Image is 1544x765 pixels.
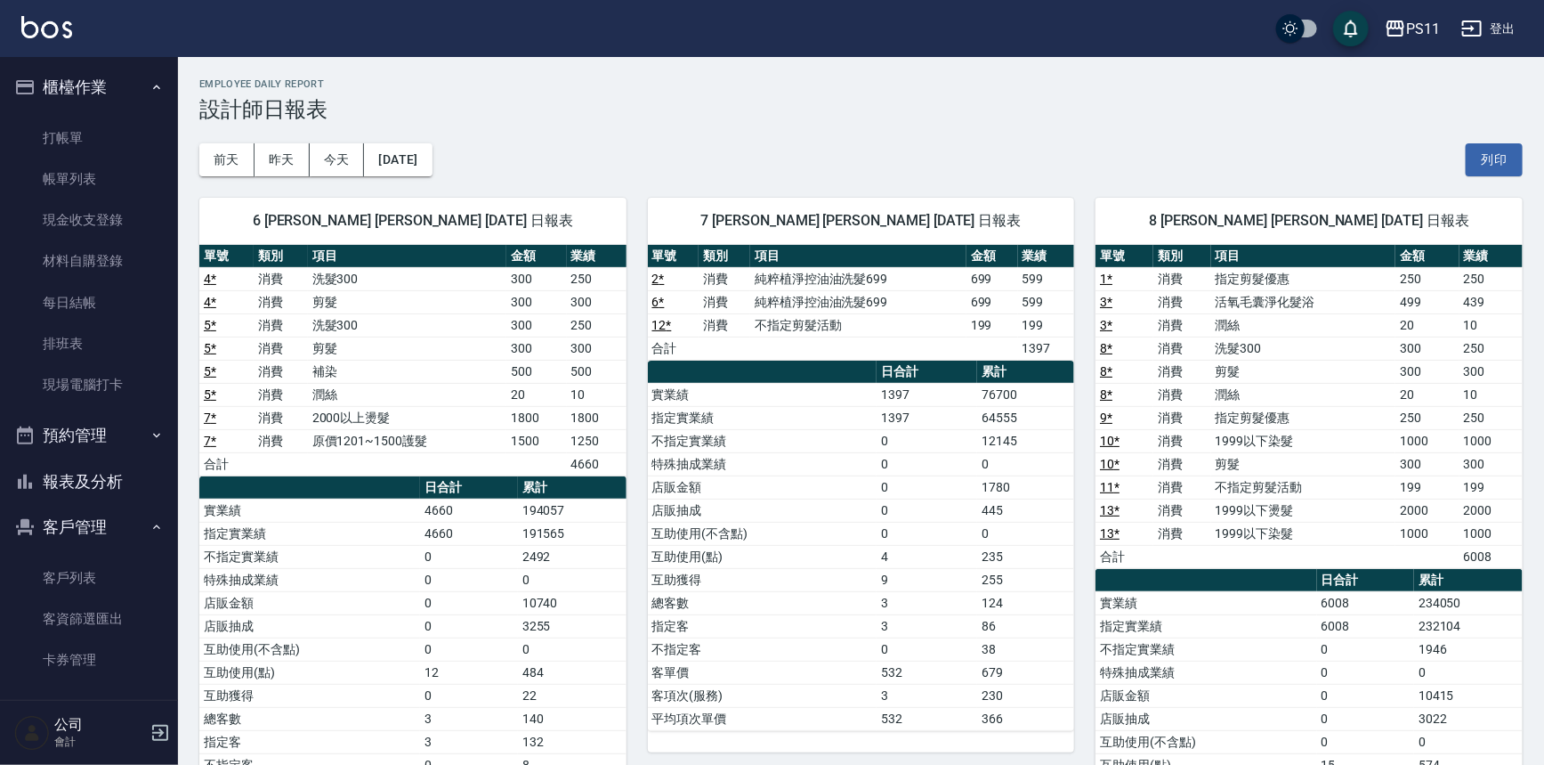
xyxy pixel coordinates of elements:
a: 排班表 [7,323,171,364]
button: 昨天 [255,143,310,176]
td: 不指定實業績 [199,545,420,568]
td: 指定實業績 [199,522,420,545]
td: 消費 [1153,337,1211,360]
td: 特殊抽成業績 [199,568,420,591]
td: 特殊抽成業績 [648,452,877,476]
td: 互助使用(不含點) [648,522,877,545]
td: 指定實業績 [1095,614,1316,638]
a: 客資篩選匯出 [7,598,171,639]
td: 191565 [518,522,626,545]
td: 洗髮300 [308,267,507,290]
td: 2000 [1395,499,1459,522]
td: 潤絲 [308,383,507,406]
td: 3 [877,684,977,707]
td: 500 [567,360,626,383]
td: 剪髮 [308,290,507,313]
th: 項目 [1211,245,1396,268]
button: 今天 [310,143,365,176]
td: 0 [877,452,977,476]
button: 櫃檯作業 [7,64,171,110]
button: 前天 [199,143,255,176]
th: 金額 [506,245,566,268]
td: 2492 [518,545,626,568]
th: 金額 [966,245,1018,268]
th: 累計 [518,476,626,500]
td: 0 [420,614,518,638]
td: 232104 [1414,614,1523,638]
td: 6008 [1317,591,1415,614]
th: 業績 [1018,245,1075,268]
td: 439 [1459,290,1523,313]
td: 0 [1414,730,1523,753]
td: 0 [1317,730,1415,753]
td: 0 [977,522,1074,545]
td: 0 [1317,661,1415,684]
td: 1800 [506,406,566,429]
td: 1999以下染髮 [1211,429,1396,452]
td: 9 [877,568,977,591]
td: 店販金額 [1095,684,1316,707]
td: 剪髮 [308,337,507,360]
td: 洗髮300 [308,313,507,337]
button: save [1333,11,1369,46]
td: 不指定實業績 [648,429,877,452]
td: 實業績 [199,499,420,522]
a: 客戶列表 [7,557,171,598]
td: 1000 [1459,522,1523,545]
td: 消費 [254,337,308,360]
td: 300 [506,337,566,360]
td: 0 [420,591,518,614]
td: 互助獲得 [199,684,420,707]
td: 10 [567,383,626,406]
th: 日合計 [877,361,977,384]
td: 原價1201~1500護髮 [308,429,507,452]
td: 38 [977,638,1074,661]
td: 店販金額 [648,476,877,499]
span: 7 [PERSON_NAME] [PERSON_NAME] [DATE] 日報表 [669,212,1054,230]
td: 1999以下染髮 [1211,522,1396,545]
a: 現場電腦打卡 [7,364,171,405]
img: Person [14,715,50,751]
td: 300 [1395,337,1459,360]
td: 250 [1459,337,1523,360]
td: 20 [506,383,566,406]
td: 1250 [567,429,626,452]
td: 指定剪髮優惠 [1211,267,1396,290]
td: 1800 [567,406,626,429]
td: 店販抽成 [1095,707,1316,730]
td: 消費 [1153,429,1211,452]
td: 0 [877,522,977,545]
td: 599 [1018,267,1075,290]
a: 帳單列表 [7,159,171,199]
td: 消費 [254,290,308,313]
td: 潤絲 [1211,313,1396,337]
td: 4 [877,545,977,568]
img: Logo [21,16,72,38]
th: 金額 [1395,245,1459,268]
td: 86 [977,614,1074,638]
td: 消費 [254,313,308,337]
td: 不指定剪髮活動 [1211,476,1396,499]
td: 洗髮300 [1211,337,1396,360]
td: 消費 [254,360,308,383]
td: 0 [420,684,518,707]
p: 會計 [54,734,145,750]
td: 1397 [877,383,977,406]
td: 300 [1395,360,1459,383]
td: 20 [1395,383,1459,406]
td: 20 [1395,313,1459,337]
td: 230 [977,684,1074,707]
td: 0 [518,638,626,661]
th: 日合計 [420,476,518,500]
span: 6 [PERSON_NAME] [PERSON_NAME] [DATE] 日報表 [221,212,605,230]
td: 599 [1018,290,1075,313]
td: 0 [877,476,977,499]
td: 純粹植淨控油油洗髮699 [750,267,966,290]
td: 1397 [1018,337,1075,360]
td: 10 [1459,383,1523,406]
td: 199 [1459,476,1523,499]
td: 1000 [1459,429,1523,452]
td: 0 [518,568,626,591]
td: 532 [877,661,977,684]
table: a dense table [199,245,626,476]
